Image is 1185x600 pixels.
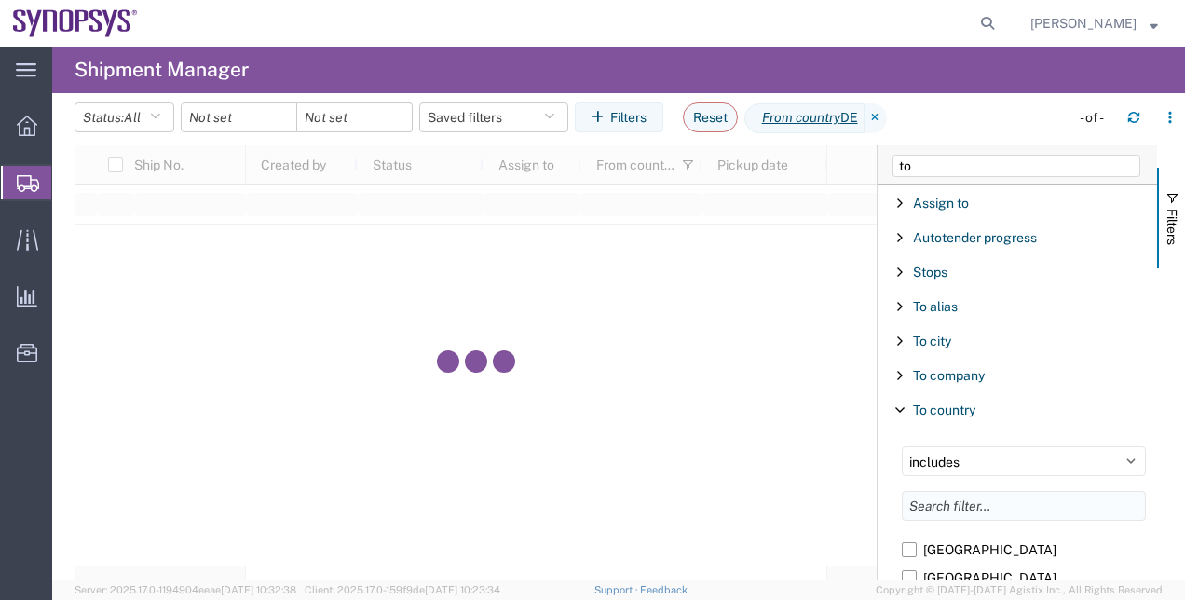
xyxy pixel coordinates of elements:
button: Status:All [75,102,174,132]
input: Filter Columns Input [892,155,1140,177]
a: Feedback [640,584,688,595]
img: logo [13,9,138,37]
span: All [124,110,141,125]
span: Stops [913,265,947,280]
span: Rachelle Varela [1030,13,1137,34]
span: Server: 2025.17.0-1194904eeae [75,584,296,595]
span: Autotender progress [913,230,1037,245]
i: From country [762,108,840,128]
span: To company [913,368,985,383]
span: To city [913,334,951,348]
div: - of - [1080,108,1112,128]
a: Support [594,584,641,595]
span: Filters [1165,209,1179,245]
span: [DATE] 10:32:38 [221,584,296,595]
span: Copyright © [DATE]-[DATE] Agistix Inc., All Rights Reserved [876,582,1163,598]
label: [GEOGRAPHIC_DATA] [902,536,1146,564]
button: Saved filters [419,102,568,132]
h4: Shipment Manager [75,47,249,93]
span: To alias [913,299,958,314]
input: Not set [182,103,296,131]
span: From country DE [744,103,865,133]
span: Client: 2025.17.0-159f9de [305,584,500,595]
label: [GEOGRAPHIC_DATA] [902,564,1146,592]
input: Not set [297,103,412,131]
button: Filters [575,102,663,132]
button: [PERSON_NAME] [1029,12,1159,34]
span: Assign to [913,196,969,211]
span: [DATE] 10:23:34 [425,584,500,595]
input: Search filter... [902,491,1146,521]
div: Filter List 12 Filters [878,185,1157,580]
span: To country [913,402,975,417]
button: Reset [683,102,738,132]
